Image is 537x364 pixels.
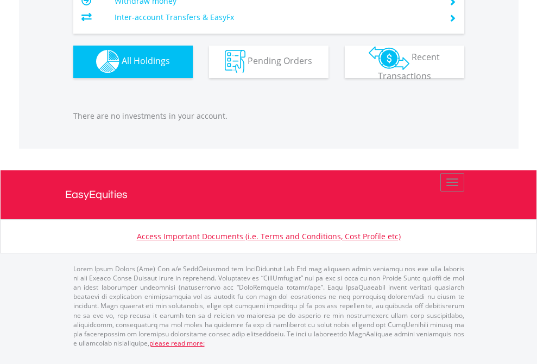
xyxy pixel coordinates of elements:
[345,46,464,78] button: Recent Transactions
[122,55,170,67] span: All Holdings
[378,51,440,82] span: Recent Transactions
[73,264,464,348] p: Lorem Ipsum Dolors (Ame) Con a/e SeddOeiusmod tem InciDiduntut Lab Etd mag aliquaen admin veniamq...
[137,231,401,241] a: Access Important Documents (i.e. Terms and Conditions, Cost Profile etc)
[65,170,472,219] a: EasyEquities
[73,46,193,78] button: All Holdings
[115,9,435,25] td: Inter-account Transfers & EasyFx
[248,55,312,67] span: Pending Orders
[73,111,464,122] p: There are no investments in your account.
[369,46,409,70] img: transactions-zar-wht.png
[225,50,245,73] img: pending_instructions-wht.png
[149,339,205,348] a: please read more:
[209,46,328,78] button: Pending Orders
[96,50,119,73] img: holdings-wht.png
